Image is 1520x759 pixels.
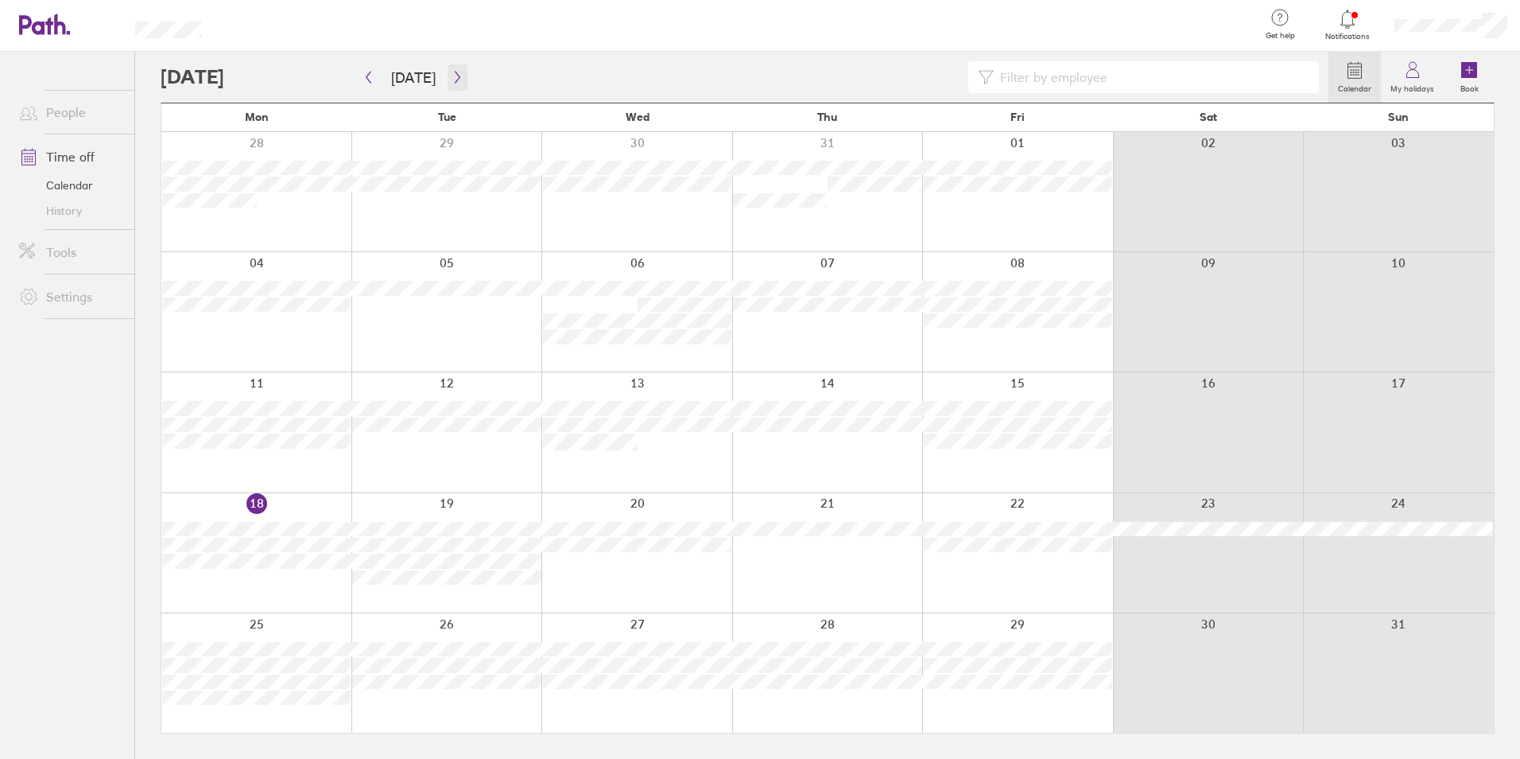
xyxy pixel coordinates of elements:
[6,281,134,313] a: Settings
[1322,32,1374,41] span: Notifications
[6,198,134,224] a: History
[1381,52,1444,103] a: My holidays
[245,111,269,123] span: Mon
[1388,111,1409,123] span: Sun
[1254,31,1306,41] span: Get help
[1444,52,1495,103] a: Book
[1328,80,1381,94] label: Calendar
[626,111,649,123] span: Wed
[1010,111,1025,123] span: Fri
[1451,80,1488,94] label: Book
[438,111,456,123] span: Tue
[1328,52,1381,103] a: Calendar
[378,64,448,91] button: [DATE]
[6,96,134,128] a: People
[1381,80,1444,94] label: My holidays
[6,141,134,173] a: Time off
[1200,111,1217,123] span: Sat
[817,111,837,123] span: Thu
[994,62,1309,92] input: Filter by employee
[1322,8,1374,41] a: Notifications
[6,236,134,268] a: Tools
[6,173,134,198] a: Calendar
